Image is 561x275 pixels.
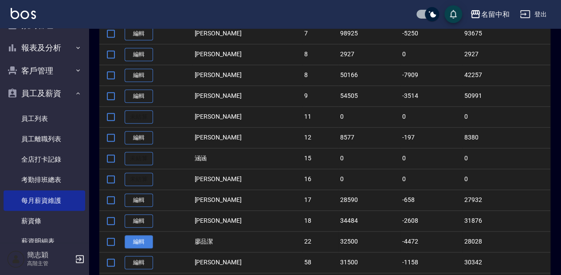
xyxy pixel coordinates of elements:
td: 涵涵 [192,148,302,169]
a: 編輯 [125,256,153,270]
td: 28590 [338,190,400,210]
td: 15 [302,148,338,169]
div: 名留中和 [481,9,509,20]
td: 0 [400,44,462,65]
td: 8 [302,65,338,85]
td: -7909 [400,65,462,85]
td: 16 [302,169,338,190]
td: 12 [302,127,338,148]
a: 薪資明細表 [4,231,85,252]
td: 0 [462,106,550,127]
td: -658 [400,190,462,210]
td: [PERSON_NAME] [192,169,302,190]
td: 廖品潔 [192,231,302,252]
button: save [444,5,462,23]
td: 17 [302,190,338,210]
td: 0 [338,169,400,190]
td: [PERSON_NAME] [192,106,302,127]
a: 考勤排班總表 [4,170,85,190]
td: 7 [302,23,338,44]
td: [PERSON_NAME] [192,210,302,231]
a: 編輯 [125,89,153,103]
td: -197 [400,127,462,148]
img: Logo [11,8,36,19]
button: 登出 [516,6,550,23]
td: 32500 [338,231,400,252]
button: 客戶管理 [4,59,85,82]
td: 42257 [462,65,550,85]
td: -2608 [400,210,462,231]
a: 編輯 [125,69,153,82]
td: 0 [462,148,550,169]
td: -5250 [400,23,462,44]
td: 98925 [338,23,400,44]
button: 報表及分析 [4,36,85,59]
td: 0 [400,169,462,190]
td: 50991 [462,85,550,106]
td: [PERSON_NAME] [192,190,302,210]
td: -3514 [400,85,462,106]
td: [PERSON_NAME] [192,252,302,273]
td: 28028 [462,231,550,252]
td: 9 [302,85,338,106]
button: 名留中和 [467,5,513,23]
td: [PERSON_NAME] [192,44,302,65]
td: 54505 [338,85,400,106]
td: 30342 [462,252,550,273]
td: 93675 [462,23,550,44]
td: 2927 [462,44,550,65]
td: [PERSON_NAME] [192,127,302,148]
td: [PERSON_NAME] [192,23,302,44]
td: [PERSON_NAME] [192,65,302,85]
a: 編輯 [125,48,153,62]
a: 每月薪資維護 [4,190,85,211]
td: 0 [338,148,400,169]
td: 31876 [462,210,550,231]
td: 0 [338,106,400,127]
td: -1158 [400,252,462,273]
td: 18 [302,210,338,231]
td: 58 [302,252,338,273]
td: 27932 [462,190,550,210]
td: 34484 [338,210,400,231]
td: -4472 [400,231,462,252]
a: 編輯 [125,235,153,249]
a: 編輯 [125,214,153,228]
td: 8 [302,44,338,65]
a: 全店打卡記錄 [4,149,85,170]
td: 0 [462,169,550,190]
td: 50166 [338,65,400,85]
a: 編輯 [125,194,153,207]
td: 22 [302,231,338,252]
td: 2927 [338,44,400,65]
a: 薪資條 [4,211,85,231]
a: 員工列表 [4,108,85,129]
td: 11 [302,106,338,127]
a: 員工離職列表 [4,129,85,149]
td: 31500 [338,252,400,273]
td: 8380 [462,127,550,148]
td: 8577 [338,127,400,148]
img: Person [7,250,25,268]
td: 0 [400,148,462,169]
h5: 簡志穎 [27,251,72,260]
a: 編輯 [125,131,153,145]
td: 0 [400,106,462,127]
button: 員工及薪資 [4,82,85,105]
td: [PERSON_NAME] [192,85,302,106]
a: 編輯 [125,27,153,41]
p: 高階主管 [27,260,72,267]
